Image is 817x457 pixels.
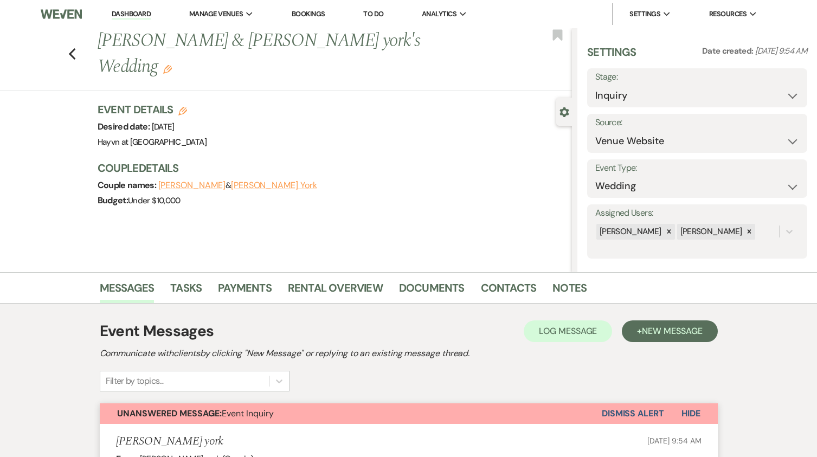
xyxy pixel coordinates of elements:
[647,436,701,446] span: [DATE] 9:54 AM
[158,181,226,190] button: [PERSON_NAME]
[106,375,164,388] div: Filter by topics...
[709,9,747,20] span: Resources
[158,180,317,191] span: &
[218,279,272,303] a: Payments
[163,64,172,74] button: Edit
[481,279,537,303] a: Contacts
[595,205,799,221] label: Assigned Users:
[100,347,718,360] h2: Communicate with clients by clicking "New Message" or replying to an existing message thread.
[170,279,202,303] a: Tasks
[422,9,456,20] span: Analytics
[559,106,569,117] button: Close lead details
[98,28,473,80] h1: [PERSON_NAME] & [PERSON_NAME] york's Wedding
[552,279,587,303] a: Notes
[681,408,700,419] span: Hide
[399,279,465,303] a: Documents
[702,46,755,56] span: Date created:
[664,403,718,424] button: Hide
[595,69,799,85] label: Stage:
[524,320,612,342] button: Log Message
[117,408,274,419] span: Event Inquiry
[98,160,561,176] h3: Couple Details
[596,224,663,240] div: [PERSON_NAME]
[112,9,151,20] a: Dashboard
[288,279,383,303] a: Rental Overview
[98,179,158,191] span: Couple names:
[100,279,155,303] a: Messages
[152,121,175,132] span: [DATE]
[128,195,181,206] span: Under $10,000
[587,44,636,68] h3: Settings
[629,9,660,20] span: Settings
[642,325,702,337] span: New Message
[595,160,799,176] label: Event Type:
[622,320,717,342] button: +New Message
[100,403,602,424] button: Unanswered Message:Event Inquiry
[98,195,128,206] span: Budget:
[100,320,214,343] h1: Event Messages
[539,325,597,337] span: Log Message
[231,181,317,190] button: [PERSON_NAME] york
[41,3,81,25] img: Weven Logo
[677,224,744,240] div: [PERSON_NAME]
[363,9,383,18] a: To Do
[292,9,325,18] a: Bookings
[602,403,664,424] button: Dismiss Alert
[755,46,807,56] span: [DATE] 9:54 AM
[98,102,207,117] h3: Event Details
[98,137,207,147] span: Hayvn at [GEOGRAPHIC_DATA]
[595,115,799,131] label: Source:
[98,121,152,132] span: Desired date:
[116,435,223,448] h5: [PERSON_NAME] york
[189,9,243,20] span: Manage Venues
[117,408,222,419] strong: Unanswered Message:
